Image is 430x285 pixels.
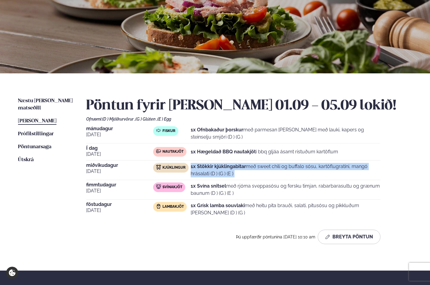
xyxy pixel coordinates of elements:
div: Ofnæmi: [86,117,412,121]
span: [DATE] [86,187,153,195]
span: [DATE] [86,131,153,138]
img: beef.svg [156,149,161,154]
span: (E ) Egg [157,117,171,121]
span: Útskrá [18,157,34,162]
strong: 1x Svína snitsel [191,183,226,189]
a: Næstu [PERSON_NAME] matseðill [18,97,74,112]
a: Pöntunarsaga [18,143,51,151]
span: Næstu [PERSON_NAME] matseðill [18,98,73,111]
span: Svínakjöt [162,185,182,190]
span: Prófílstillingar [18,131,54,136]
h2: Pöntun fyrir [PERSON_NAME] 01.09 - 05.09 lokið! [86,97,412,114]
span: miðvikudagur [86,163,153,168]
span: Lambakjöt [162,204,184,209]
a: Cookie settings [6,267,18,279]
span: [DATE] [86,151,153,158]
img: Lamb.svg [156,204,161,209]
strong: 1x Ofnbakaður þorskur [191,127,243,133]
span: fimmtudagur [86,182,153,187]
span: Þú uppfærðir pöntunina [DATE] 10:10 am [236,234,315,239]
a: Útskrá [18,156,34,164]
img: chicken.svg [156,165,161,170]
a: [PERSON_NAME] [18,118,56,125]
span: Fiskur [162,129,175,133]
p: með parmesan [PERSON_NAME] með lauki, kapers og steinselju smjöri (D ) (G ) [191,126,380,141]
img: pork.svg [156,184,161,189]
strong: 1x Stökkir kjúklingabitar [191,164,246,169]
button: Breyta Pöntun [318,230,380,244]
span: mánudagur [86,126,153,131]
span: Í dag [86,146,153,151]
span: [DATE] [86,168,153,175]
img: fish.svg [156,128,161,133]
span: Pöntunarsaga [18,144,51,149]
p: með heitu pita brauði, salati, pitusósu og pikkluðum [PERSON_NAME] (D ) (G ) [191,202,380,216]
span: (D ) Mjólkurvörur , [102,117,135,121]
p: í bbq gljáa ásamt ristuðum kartöflum [191,148,338,155]
span: [PERSON_NAME] [18,118,56,124]
span: [DATE] [86,207,153,214]
span: Nautakjöt [162,149,183,154]
strong: 1x Grísk lamba souvlaki [191,203,245,208]
a: Prófílstillingar [18,130,54,138]
p: með rjóma sveppasósu og fersku timjan, rabarbarasultu og grænum baunum (D ) (G ) (E ) [191,182,380,197]
strong: 1x Hægeldað BBQ nautakjöt [191,149,256,155]
span: Kjúklingur [162,165,186,170]
span: föstudagur [86,202,153,207]
p: með sweet chili og buffalo sósu, kartöflugratíni, mangó hrásalati (D ) (G ) (E ) [191,163,380,177]
span: (G ) Glúten , [135,117,157,121]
